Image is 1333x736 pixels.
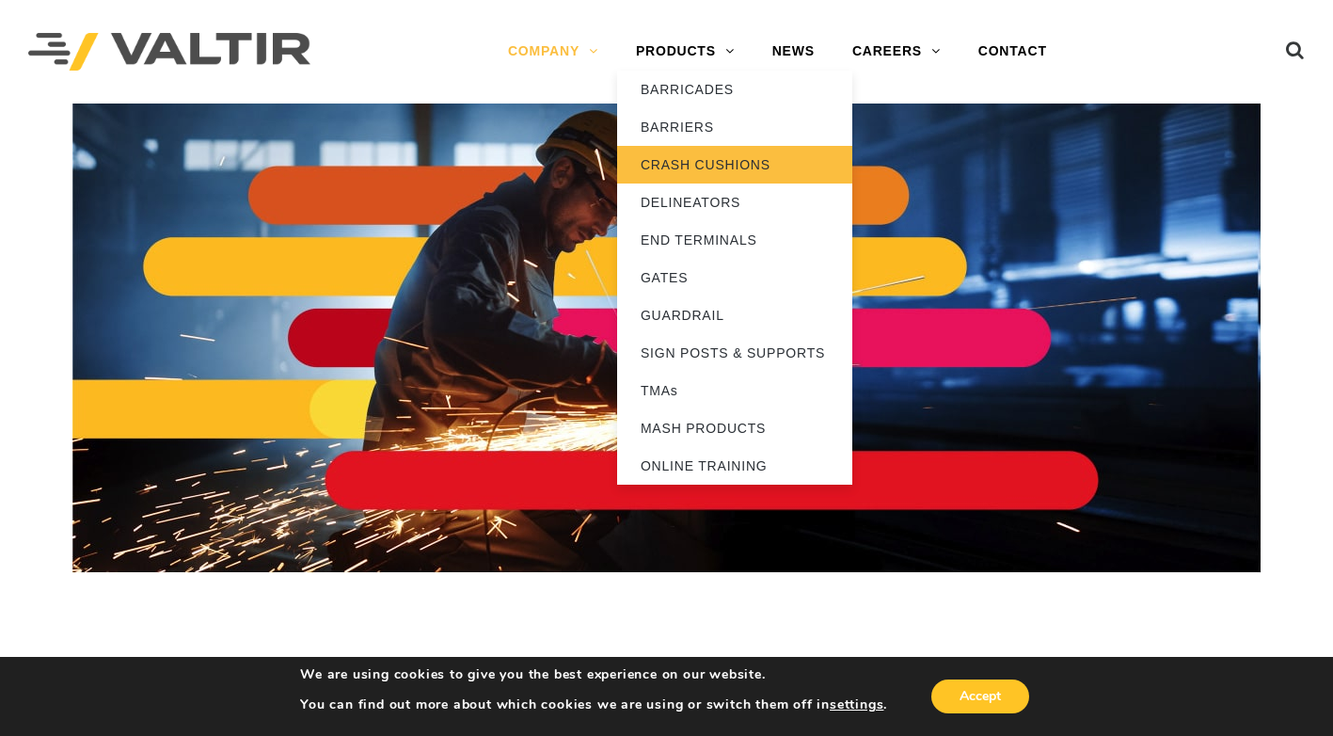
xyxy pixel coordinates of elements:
[617,221,852,259] a: END TERMINALS
[617,296,852,334] a: GUARDRAIL
[754,33,833,71] a: NEWS
[830,696,883,713] button: settings
[931,680,1029,713] button: Accept
[960,33,1066,71] a: CONTACT
[833,33,960,71] a: CAREERS
[617,184,852,221] a: DELINEATORS
[489,33,617,71] a: COMPANY
[617,71,852,108] a: BARRICADES
[617,334,852,372] a: SIGN POSTS & SUPPORTS
[617,447,852,485] a: ONLINE TRAINING
[617,146,852,184] a: CRASH CUSHIONS
[617,259,852,296] a: GATES
[28,33,310,72] img: Valtir
[617,33,754,71] a: PRODUCTS
[617,409,852,447] a: MASH PRODUCTS
[300,696,887,713] p: You can find out more about which cookies we are using or switch them off in .
[617,372,852,409] a: TMAs
[617,108,852,146] a: BARRIERS
[300,666,887,683] p: We are using cookies to give you the best experience on our website.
